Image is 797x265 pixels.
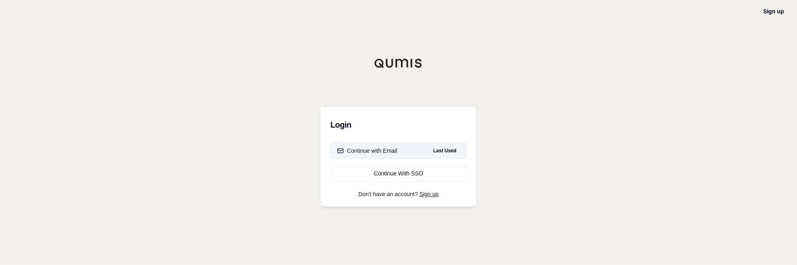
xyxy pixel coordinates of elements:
[337,169,460,177] div: Continue With SSO
[330,191,467,197] p: Don't have an account?
[330,143,467,159] button: Continue with EmailLast Used
[420,191,439,197] a: Sign up
[430,146,460,156] span: Last Used
[330,165,467,182] a: Continue With SSO
[337,147,397,155] div: Continue with Email
[374,58,423,68] img: Qumis
[330,117,467,133] h3: Login
[763,8,784,15] a: Sign up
